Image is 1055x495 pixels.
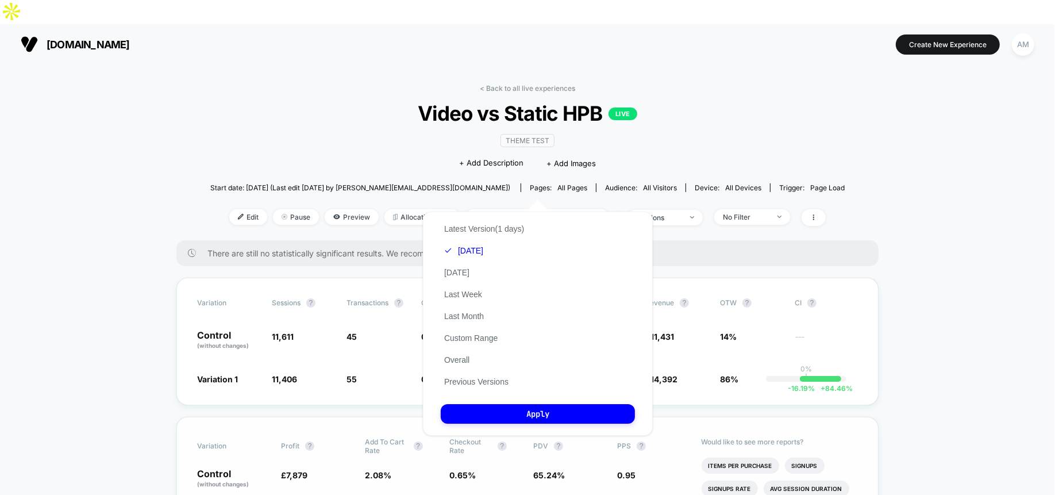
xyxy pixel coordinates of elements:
span: OTW [720,298,783,308]
span: Variation [197,438,260,455]
span: (without changes) [197,342,249,349]
span: Theme Test [500,134,555,147]
span: Allocation: 50% [384,209,460,225]
span: Start date: [DATE] (Last edit [DATE] by [PERSON_NAME][EMAIL_ADDRESS][DOMAIN_NAME]) [210,183,510,192]
button: Latest Version(1 days) [441,224,527,234]
span: 45 [346,332,357,341]
button: ? [305,442,314,451]
button: [DOMAIN_NAME] [17,35,133,53]
span: + Add Description [459,158,523,169]
span: (without changes) [197,481,249,488]
span: Video vs Static HPB [242,101,813,125]
p: Would like to see more reports? [702,438,858,446]
span: 0.95 [617,470,636,480]
button: Apply [441,404,635,424]
button: Previous Versions [441,377,512,387]
img: end [777,216,781,218]
p: Control [197,331,260,350]
img: end [690,216,694,218]
span: 0.65 % [449,470,476,480]
span: Pause [273,209,319,225]
button: ? [807,298,817,308]
button: ? [394,298,403,308]
span: Sessions [272,298,301,307]
span: 2.08 % [365,470,392,480]
span: Variation [197,298,260,308]
button: Custom Range [441,333,501,343]
div: AM [1012,33,1034,56]
span: Variation 1 [197,374,238,384]
div: Trigger: [779,183,845,192]
button: Create New Experience [896,34,1000,55]
span: --- [795,333,858,350]
li: Signups [785,458,825,474]
div: Audience: [605,183,677,192]
span: Edit [229,209,267,225]
button: ? [742,298,752,308]
span: £ [281,470,307,480]
span: 14% [720,332,737,341]
img: rebalance [393,214,398,220]
span: Preview [325,209,379,225]
button: [DATE] [441,245,487,256]
img: end [282,214,287,220]
button: Last Week [441,289,486,300]
p: | [805,373,807,382]
a: < Back to all live experiences [480,84,575,93]
img: Visually logo [21,36,38,53]
div: No Filter [723,213,769,221]
span: 65.24 % [533,470,565,480]
button: [DATE] [441,267,473,278]
span: There are still no statistically significant results. We recommend waiting a few more days [207,248,856,258]
p: LIVE [609,108,637,120]
button: Last Month [441,311,487,321]
li: Items Per Purchase [702,458,779,474]
span: -16.19 % [788,384,815,393]
span: 11,611 [272,332,294,341]
span: CI [795,298,858,308]
span: Profit [281,442,299,450]
button: AM [1008,33,1038,56]
span: 55 [346,374,357,384]
span: 84.46 % [815,384,853,393]
span: [DOMAIN_NAME] [47,39,130,51]
span: 11,406 [272,374,297,384]
span: + Add Images [546,159,596,168]
div: Pages: [530,183,587,192]
span: Add To Cart Rate [365,438,408,455]
span: all pages [557,183,587,192]
button: Overall [441,355,473,365]
span: 86% [720,374,738,384]
button: ? [680,298,689,308]
span: all devices [725,183,761,192]
span: 7,879 [286,470,307,480]
span: All Visitors [643,183,677,192]
p: 0% [800,364,812,373]
img: edit [238,214,244,220]
p: Control [197,469,269,489]
span: + [821,384,825,393]
span: Transactions [346,298,388,307]
button: ? [306,298,315,308]
span: Page Load [810,183,845,192]
span: Device: [686,183,770,192]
